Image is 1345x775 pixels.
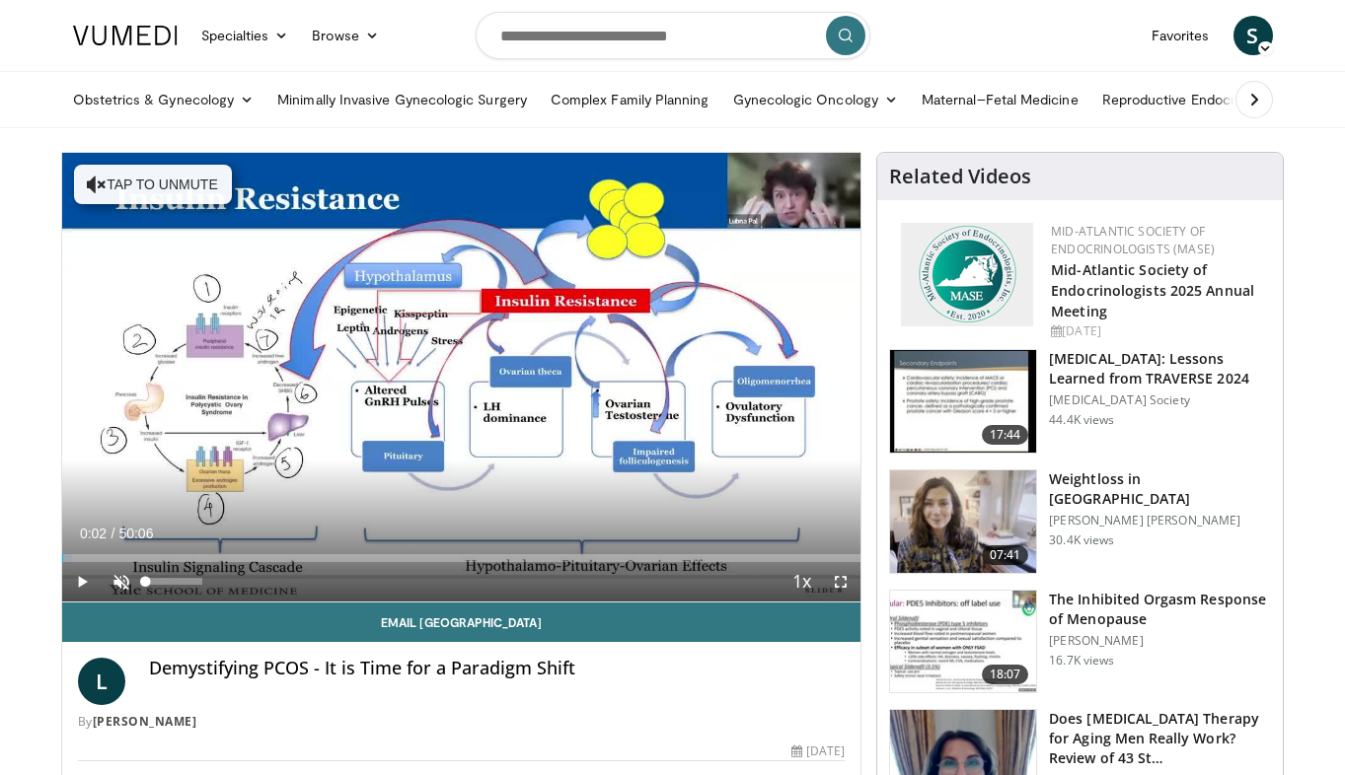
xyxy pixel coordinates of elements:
[890,470,1036,573] img: 9983fed1-7565-45be-8934-aef1103ce6e2.150x105_q85_crop-smart_upscale.jpg
[80,526,107,541] span: 0:02
[791,742,845,760] div: [DATE]
[889,165,1031,188] h4: Related Videos
[62,153,861,602] video-js: Video Player
[889,590,1271,694] a: 18:07 The Inhibited Orgasm Response of Menopause [PERSON_NAME] 16.7K views
[982,425,1029,445] span: 17:44
[1049,709,1271,768] h3: Does [MEDICAL_DATA] Therapy for Aging Men Really Work? Review of 43 St…
[1049,513,1271,528] p: [PERSON_NAME] [PERSON_NAME]
[62,562,102,601] button: Play
[1233,16,1273,55] a: S
[1051,223,1215,257] a: Mid-Atlantic Society of Endocrinologists (MASE)
[78,658,125,705] a: L
[1049,469,1271,509] h3: Weightloss in [GEOGRAPHIC_DATA]
[476,12,870,59] input: Search topics, interventions
[112,526,115,541] span: /
[982,545,1029,565] span: 07:41
[1049,590,1271,629] h3: The Inhibited Orgasm Response of Menopause
[74,165,232,204] button: Tap to unmute
[901,223,1033,326] img: f382488c-070d-4809-84b7-f09b370f5972.png.150x105_q85_autocrop_double_scale_upscale_version-0.2.png
[1051,260,1254,320] a: Mid-Atlantic Society of Endocrinologists 2025 Annual Meeting
[1049,633,1271,649] p: [PERSON_NAME]
[1049,653,1114,669] p: 16.7K views
[889,349,1271,454] a: 17:44 [MEDICAL_DATA]: Lessons Learned from TRAVERSE 2024 [MEDICAL_DATA] Society 44.4K views
[61,80,266,119] a: Obstetrics & Gynecology
[73,26,178,45] img: VuMedi Logo
[93,713,197,730] a: [PERSON_NAME]
[78,713,846,731] div: By
[189,16,301,55] a: Specialties
[1049,392,1271,408] p: [MEDICAL_DATA] Society
[118,526,153,541] span: 50:06
[782,562,821,601] button: Playback Rate
[1049,349,1271,388] h3: [MEDICAL_DATA]: Lessons Learned from TRAVERSE 2024
[539,80,721,119] a: Complex Family Planning
[1049,532,1114,548] p: 30.4K views
[889,469,1271,574] a: 07:41 Weightloss in [GEOGRAPHIC_DATA] [PERSON_NAME] [PERSON_NAME] 30.4K views
[62,554,861,562] div: Progress Bar
[721,80,910,119] a: Gynecologic Oncology
[265,80,539,119] a: Minimally Invasive Gynecologic Surgery
[149,658,846,679] h4: Demystifying PCOS - It is Time for a Paradigm Shift
[1051,322,1267,340] div: [DATE]
[890,350,1036,453] img: 1317c62a-2f0d-4360-bee0-b1bff80fed3c.150x105_q85_crop-smart_upscale.jpg
[1140,16,1222,55] a: Favorites
[1049,412,1114,428] p: 44.4K views
[62,602,861,642] a: Email [GEOGRAPHIC_DATA]
[982,665,1029,684] span: 18:07
[300,16,391,55] a: Browse
[821,562,860,601] button: Fullscreen
[910,80,1090,119] a: Maternal–Fetal Medicine
[102,562,141,601] button: Unmute
[146,578,202,585] div: Volume Level
[890,591,1036,693] img: 283c0f17-5e2d-42ba-a87c-168d447cdba4.150x105_q85_crop-smart_upscale.jpg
